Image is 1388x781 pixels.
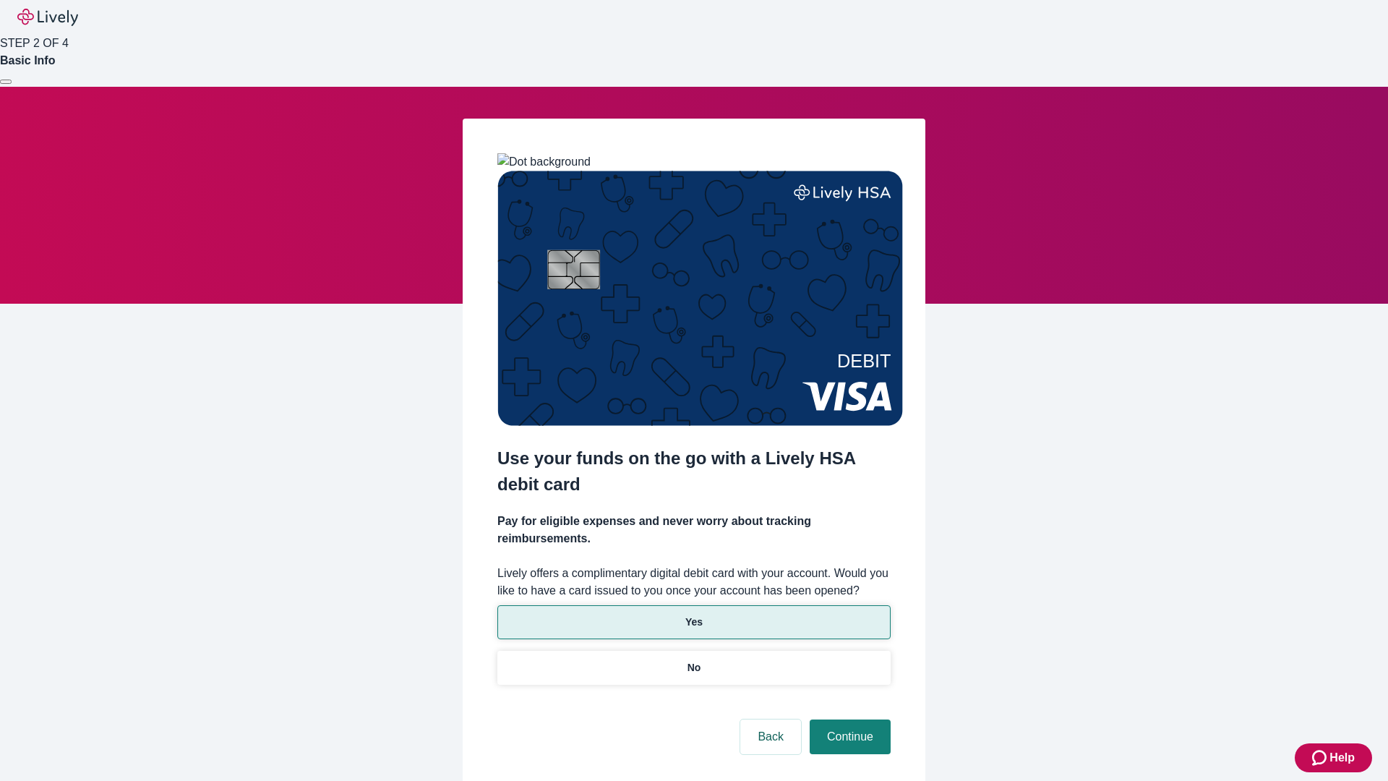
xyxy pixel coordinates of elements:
[497,513,891,547] h4: Pay for eligible expenses and never worry about tracking reimbursements.
[497,605,891,639] button: Yes
[497,171,903,426] img: Debit card
[687,660,701,675] p: No
[1329,749,1355,767] span: Help
[810,720,891,754] button: Continue
[685,615,703,630] p: Yes
[1295,743,1372,772] button: Zendesk support iconHelp
[17,9,78,26] img: Lively
[1312,749,1329,767] svg: Zendesk support icon
[740,720,801,754] button: Back
[497,153,591,171] img: Dot background
[497,565,891,599] label: Lively offers a complimentary digital debit card with your account. Would you like to have a card...
[497,651,891,685] button: No
[497,445,891,498] h2: Use your funds on the go with a Lively HSA debit card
